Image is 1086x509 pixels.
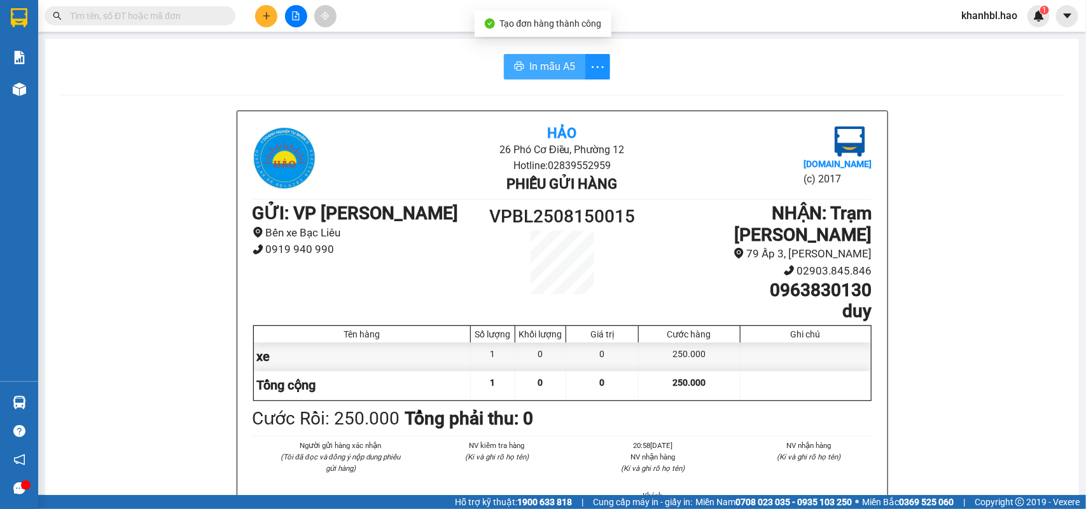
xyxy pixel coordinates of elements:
li: 26 Phó Cơ Điều, Phường 12 [356,142,769,158]
b: Hảo [547,125,576,141]
img: logo.jpg [835,126,865,157]
span: | [581,495,583,509]
button: caret-down [1056,5,1078,27]
span: printer [514,61,524,73]
li: NV nhận hàng [746,440,872,451]
img: logo.jpg [16,16,80,79]
div: Khối lượng [519,329,562,339]
b: GỬI : VP [PERSON_NAME] [16,92,222,113]
div: Số lượng [474,329,512,339]
li: 0919 940 990 [253,241,485,258]
strong: 1900 633 818 [517,497,572,507]
span: question-circle [13,425,25,437]
i: (Kí và ghi rõ họ tên) [777,452,841,461]
li: 26 Phó Cơ Điều, Phường 12 [119,31,532,47]
button: more [585,54,610,79]
li: Bến xe Bạc Liêu [253,224,485,241]
sup: 1 [1040,6,1049,15]
span: Miền Bắc [862,495,954,509]
span: phone [253,244,263,255]
img: icon-new-feature [1033,10,1045,22]
div: Ghi chú [744,329,868,339]
div: 0 [515,343,566,371]
li: NV kiểm tra hàng [434,440,560,451]
li: Hotline: 02839552959 [119,47,532,63]
input: Tìm tên, số ĐT hoặc mã đơn [70,9,220,23]
li: Người gửi hàng xác nhận [278,440,404,451]
span: more [585,59,609,75]
span: khanhbl.hao [951,8,1027,24]
li: Khánh [590,490,716,501]
b: Phiếu gửi hàng [506,176,617,192]
div: Tên hàng [257,329,468,339]
span: message [13,482,25,494]
h1: 0963830130 [639,280,872,301]
h1: duy [639,301,872,322]
img: solution-icon [13,51,26,64]
span: environment [253,227,263,238]
span: In mẫu A5 [529,58,575,74]
i: (Kí và ghi rõ họ tên) [465,452,529,461]
li: NV nhận hàng [590,451,716,463]
span: 0 [600,377,605,388]
li: Hotline: 02839552959 [356,158,769,173]
span: phone [784,265,795,276]
b: Tổng phải thu: 0 [405,408,534,429]
b: NHẬN : Trạm [PERSON_NAME] [735,203,872,245]
button: file-add [285,5,307,27]
div: 0 [566,343,639,371]
span: Hỗ trợ kỹ thuật: [455,495,572,509]
button: printerIn mẫu A5 [504,54,585,79]
span: 250.000 [672,377,706,388]
img: logo-vxr [11,8,27,27]
span: search [53,11,62,20]
div: 250.000 [639,343,740,371]
b: GỬI : VP [PERSON_NAME] [253,203,459,224]
span: Cung cấp máy in - giấy in: [593,495,692,509]
i: (Kí và ghi rõ họ tên) [621,464,685,473]
strong: 0369 525 060 [899,497,954,507]
b: [DOMAIN_NAME] [804,159,872,169]
img: warehouse-icon [13,83,26,96]
span: 1 [1042,6,1047,15]
button: plus [255,5,277,27]
span: check-circle [485,18,495,29]
span: Tạo đơn hàng thành công [500,18,602,29]
li: 20:58[DATE] [590,440,716,451]
strong: 0708 023 035 - 0935 103 250 [735,497,852,507]
span: Miền Nam [695,495,852,509]
button: aim [314,5,337,27]
div: Cước hàng [642,329,736,339]
div: Cước Rồi : 250.000 [253,405,400,433]
li: (c) 2017 [804,171,872,187]
span: aim [321,11,330,20]
img: logo.jpg [253,126,316,190]
span: 1 [491,377,496,388]
span: copyright [1015,498,1024,506]
span: | [963,495,965,509]
span: plus [262,11,271,20]
span: notification [13,454,25,466]
div: 1 [471,343,515,371]
div: xe [254,343,471,371]
span: environment [734,248,744,259]
span: 0 [538,377,543,388]
span: file-add [291,11,300,20]
span: caret-down [1062,10,1073,22]
img: warehouse-icon [13,396,26,409]
i: (Tôi đã đọc và đồng ý nộp dung phiếu gửi hàng) [281,452,400,473]
h1: VPBL2508150015 [485,203,640,231]
span: ⚪️ [855,499,859,505]
div: Giá trị [569,329,635,339]
li: 79 Ấp 3, [PERSON_NAME] [639,245,872,262]
span: Tổng cộng [257,377,316,393]
li: 02903.845.846 [639,262,872,280]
